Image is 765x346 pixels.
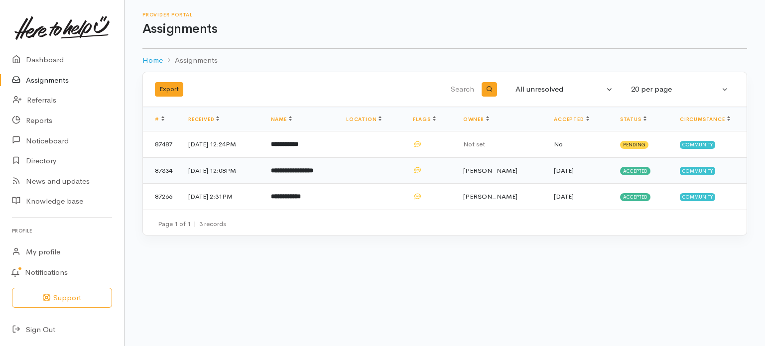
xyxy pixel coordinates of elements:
span: Not set [463,140,485,148]
a: Accepted [554,116,589,122]
li: Assignments [163,55,218,66]
span: [PERSON_NAME] [463,166,517,175]
span: | [194,220,196,228]
input: Search [332,78,476,102]
span: Accepted [620,167,650,175]
time: [DATE] [554,192,574,201]
span: Community [680,167,715,175]
td: 87266 [143,184,180,210]
a: Location [346,116,382,122]
td: [DATE] 2:31PM [180,184,263,210]
span: Accepted [620,193,650,201]
a: Name [271,116,292,122]
button: Export [155,82,183,97]
td: [DATE] 12:08PM [180,157,263,184]
a: # [155,116,164,122]
td: [DATE] 12:24PM [180,131,263,158]
button: All unresolved [510,80,619,99]
div: 20 per page [631,84,720,95]
td: 87334 [143,157,180,184]
h6: Provider Portal [142,12,747,17]
h1: Assignments [142,22,747,36]
a: Status [620,116,646,122]
h6: Profile [12,224,112,237]
button: Support [12,288,112,308]
div: All unresolved [515,84,604,95]
a: Home [142,55,163,66]
a: Received [188,116,219,122]
time: [DATE] [554,166,574,175]
a: Circumstance [680,116,730,122]
span: Pending [620,141,648,149]
small: Page 1 of 1 3 records [158,220,226,228]
span: No [554,140,563,148]
nav: breadcrumb [142,49,747,72]
a: Flags [413,116,436,122]
span: [PERSON_NAME] [463,192,517,201]
a: Owner [463,116,489,122]
span: Community [680,193,715,201]
td: 87487 [143,131,180,158]
span: Community [680,141,715,149]
button: 20 per page [625,80,735,99]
